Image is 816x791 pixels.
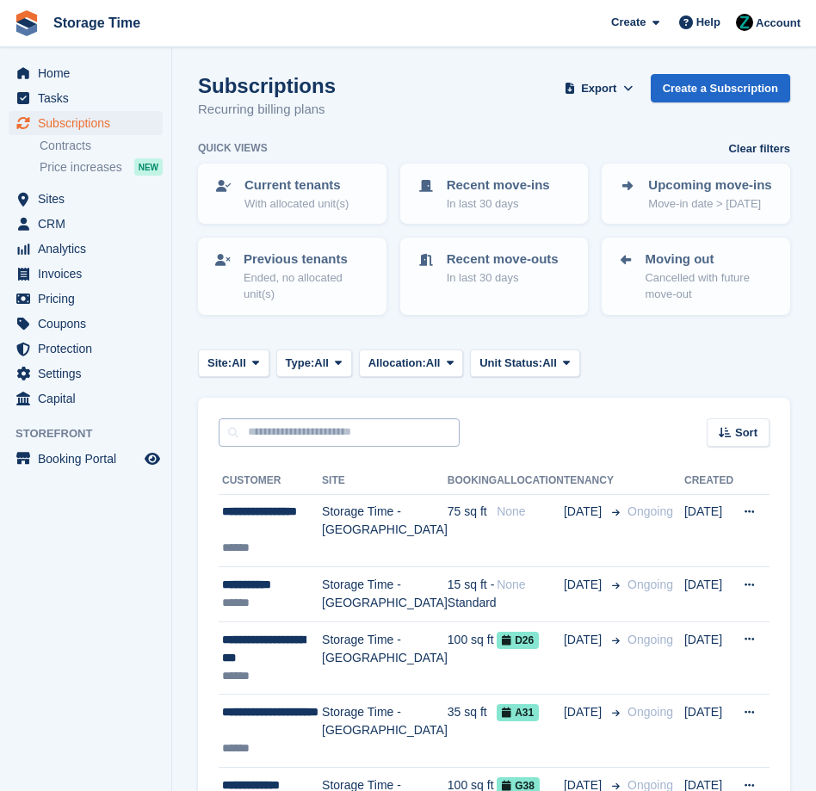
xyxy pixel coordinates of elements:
span: All [426,355,441,372]
th: Tenancy [564,467,621,495]
span: Ongoing [627,578,673,591]
p: Recent move-ins [447,176,550,195]
span: Help [696,14,720,31]
span: Site: [207,355,232,372]
span: D26 [497,632,539,649]
p: With allocated unit(s) [244,195,349,213]
span: Protection [38,337,141,361]
th: Customer [219,467,322,495]
td: 100 sq ft [448,621,497,695]
a: Moving out Cancelled with future move-out [603,239,788,313]
span: [DATE] [564,703,605,721]
a: menu [9,237,163,261]
span: Pricing [38,287,141,311]
p: Move-in date > [DATE] [648,195,771,213]
a: menu [9,212,163,236]
span: [DATE] [564,631,605,649]
span: Coupons [38,312,141,336]
td: Storage Time - [GEOGRAPHIC_DATA] [322,494,448,567]
a: Preview store [142,448,163,469]
td: [DATE] [684,621,733,695]
span: Ongoing [627,633,673,646]
a: Upcoming move-ins Move-in date > [DATE] [603,165,788,222]
a: menu [9,337,163,361]
span: Invoices [38,262,141,286]
a: menu [9,187,163,211]
span: Sites [38,187,141,211]
td: [DATE] [684,695,733,768]
p: Cancelled with future move-out [645,269,775,303]
button: Type: All [276,349,352,378]
a: menu [9,86,163,110]
p: Current tenants [244,176,349,195]
a: menu [9,287,163,311]
p: Previous tenants [244,250,371,269]
p: Ended, no allocated unit(s) [244,269,371,303]
a: menu [9,447,163,471]
span: Sort [735,424,757,442]
a: Price increases NEW [40,158,163,176]
th: Created [684,467,733,495]
a: Storage Time [46,9,147,37]
span: Export [581,80,616,97]
span: Ongoing [627,504,673,518]
span: A31 [497,704,539,721]
th: Booking [448,467,497,495]
a: Current tenants With allocated unit(s) [200,165,385,222]
a: Create a Subscription [651,74,790,102]
span: Capital [38,386,141,411]
span: Type: [286,355,315,372]
a: Clear filters [728,140,790,158]
button: Allocation: All [359,349,464,378]
p: In last 30 days [447,195,550,213]
span: Unit Status: [479,355,542,372]
a: menu [9,111,163,135]
button: Export [561,74,637,102]
span: Price increases [40,159,122,176]
button: Site: All [198,349,269,378]
td: Storage Time - [GEOGRAPHIC_DATA] [322,695,448,768]
div: NEW [134,158,163,176]
h1: Subscriptions [198,74,336,97]
a: Contracts [40,138,163,154]
p: Moving out [645,250,775,269]
img: Zain Sarwar [736,14,753,31]
span: Subscriptions [38,111,141,135]
td: 35 sq ft [448,695,497,768]
span: Create [611,14,646,31]
p: Recent move-outs [447,250,559,269]
a: Recent move-ins In last 30 days [402,165,587,222]
td: [DATE] [684,567,733,622]
div: None [497,576,564,594]
th: Site [322,467,448,495]
span: Tasks [38,86,141,110]
span: CRM [38,212,141,236]
td: Storage Time - [GEOGRAPHIC_DATA] [322,567,448,622]
span: All [232,355,246,372]
a: menu [9,312,163,336]
span: All [314,355,329,372]
p: Upcoming move-ins [648,176,771,195]
button: Unit Status: All [470,349,579,378]
span: Ongoing [627,705,673,719]
span: [DATE] [564,576,605,594]
span: Allocation: [368,355,426,372]
div: None [497,503,564,521]
span: Booking Portal [38,447,141,471]
td: 75 sq ft [448,494,497,567]
td: [DATE] [684,494,733,567]
a: Previous tenants Ended, no allocated unit(s) [200,239,385,313]
span: Settings [38,362,141,386]
span: Analytics [38,237,141,261]
span: Home [38,61,141,85]
a: menu [9,386,163,411]
a: menu [9,61,163,85]
p: Recurring billing plans [198,100,336,120]
span: [DATE] [564,503,605,521]
td: 15 sq ft - Standard [448,567,497,622]
a: menu [9,262,163,286]
a: menu [9,362,163,386]
span: Account [756,15,801,32]
span: All [542,355,557,372]
h6: Quick views [198,140,268,156]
